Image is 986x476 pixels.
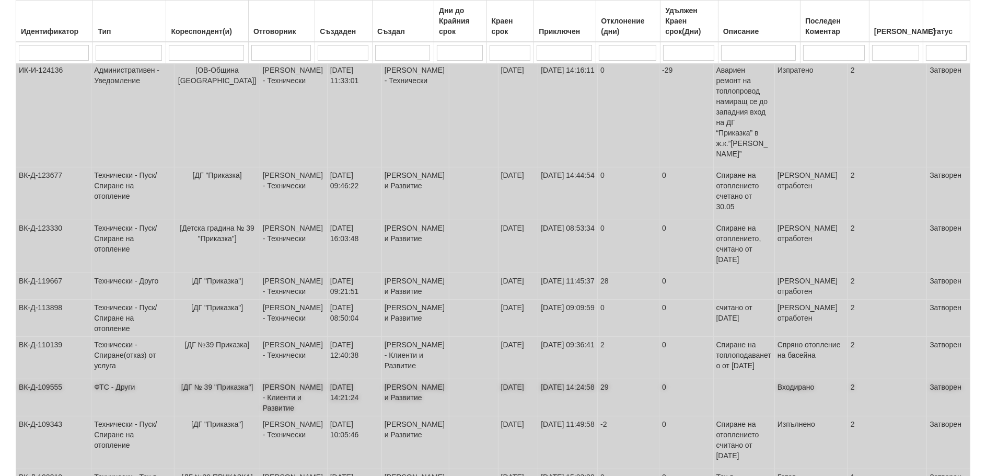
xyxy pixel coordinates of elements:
[91,220,175,273] td: Технически - Пуск/Спиране на отопление
[327,273,381,300] td: [DATE] 09:21:51
[191,277,243,285] span: [ДГ "Приказка"]
[534,1,596,42] th: Приключен: No sort applied, activate to apply an ascending sort
[659,220,713,273] td: 0
[538,379,598,416] td: [DATE] 14:24:58
[599,14,657,39] div: Отклонение (дни)
[91,337,175,379] td: Технически - Спиране(отказ) от услуга
[848,273,926,300] td: 2
[169,24,246,39] div: Кореспондент(и)
[327,337,381,379] td: [DATE] 12:40:38
[848,337,926,379] td: 2
[381,300,449,337] td: [PERSON_NAME] и Развитие
[91,300,175,337] td: Технически - Пуск/Спиране на отопление
[260,416,327,469] td: [PERSON_NAME] - Технически
[178,66,257,85] span: [ОВ-Община [GEOGRAPHIC_DATA]]
[778,341,841,359] span: Спряно отопление на басейна
[193,171,242,179] span: [ДГ "Приказка]
[848,220,926,273] td: 2
[801,1,869,42] th: Последен Коментар: No sort applied, activate to apply an ascending sort
[381,62,449,167] td: [PERSON_NAME] - Технически
[498,167,538,220] td: [DATE]
[327,62,381,167] td: [DATE] 11:33:01
[716,339,772,371] p: Спиране на топлоподаването от [DATE]
[716,223,772,265] p: Спиране на отоплението, считано от [DATE]
[16,220,91,273] td: ВК-Д-123330
[538,220,598,273] td: [DATE] 08:53:34
[91,416,175,469] td: Технически - Пуск/Спиране на отопление
[96,24,163,39] div: Тип
[91,379,175,416] td: ФТС - Други
[778,224,838,243] span: [PERSON_NAME] отработен
[598,300,659,337] td: 0
[598,379,659,416] td: 29
[721,24,797,39] div: Описание
[381,416,449,469] td: [PERSON_NAME] и Развитие
[872,24,920,39] div: [PERSON_NAME]
[381,337,449,379] td: [PERSON_NAME] - Клиенти и Развитие
[598,167,659,220] td: 0
[185,341,250,349] span: [ДГ №39 Приказка]
[927,300,970,337] td: Затворен
[598,416,659,469] td: -2
[315,1,373,42] th: Създаден: No sort applied, activate to apply an ascending sort
[926,24,967,39] div: Статус
[327,416,381,469] td: [DATE] 10:05:46
[260,300,327,337] td: [PERSON_NAME] - Технически
[16,416,91,469] td: ВК-Д-109343
[486,1,534,42] th: Краен срок: No sort applied, activate to apply an ascending sort
[718,1,800,42] th: Описание: No sort applied, activate to apply an ascending sort
[91,62,175,167] td: Административен - Уведомление
[778,277,838,296] span: [PERSON_NAME] отработен
[498,62,538,167] td: [DATE]
[381,379,449,416] td: [PERSON_NAME] и Развитие
[91,167,175,220] td: Технически - Пуск/Спиране на отопление
[16,273,91,300] td: ВК-Д-119667
[318,24,369,39] div: Създаден
[16,337,91,379] td: ВК-Д-110139
[538,273,598,300] td: [DATE] 11:45:37
[778,383,815,391] span: Входирано
[498,300,538,337] td: [DATE]
[659,379,713,416] td: 0
[716,419,772,461] p: Спиране на отоплението считано от [DATE]
[16,379,91,416] td: ВК-Д-109555
[180,224,254,243] span: [Детска градина № 39 "Приказка"]
[327,379,381,416] td: [DATE] 14:21:24
[16,62,91,167] td: ИК-И-124136
[927,167,970,220] td: Затворен
[596,1,660,42] th: Отклонение (дни): No sort applied, activate to apply an ascending sort
[327,220,381,273] td: [DATE] 16:03:48
[659,62,713,167] td: -29
[327,167,381,220] td: [DATE] 09:46:22
[498,273,538,300] td: [DATE]
[381,273,449,300] td: [PERSON_NAME] и Развитие
[927,62,970,167] td: Затворен
[191,420,243,428] span: [ДГ "Приказка"]
[848,62,926,167] td: 2
[778,303,838,322] span: [PERSON_NAME] отработен
[375,24,431,39] div: Създал
[16,300,91,337] td: ВК-Д-113898
[498,416,538,469] td: [DATE]
[538,337,598,379] td: [DATE] 09:36:41
[434,1,486,42] th: Дни до Крайния срок: No sort applied, activate to apply an ascending sort
[498,337,538,379] td: [DATE]
[848,167,926,220] td: 2
[327,300,381,337] td: [DATE] 08:50:04
[538,62,598,167] td: [DATE] 14:16:11
[848,379,926,416] td: 2
[598,220,659,273] td: 0
[598,62,659,167] td: 0
[716,170,772,212] p: Спиране на отоплението счетано от 30.05
[166,1,249,42] th: Кореспондент(и): No sort applied, activate to apply an ascending sort
[91,273,175,300] td: Технически - Друго
[16,167,91,220] td: ВК-Д-123677
[927,379,970,416] td: Затворен
[659,416,713,469] td: 0
[19,24,90,39] div: Идентификатор
[537,24,593,39] div: Приключен
[927,337,970,379] td: Затворен
[538,167,598,220] td: [DATE] 14:44:54
[373,1,434,42] th: Създал: No sort applied, activate to apply an ascending sort
[260,62,327,167] td: [PERSON_NAME] - Технически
